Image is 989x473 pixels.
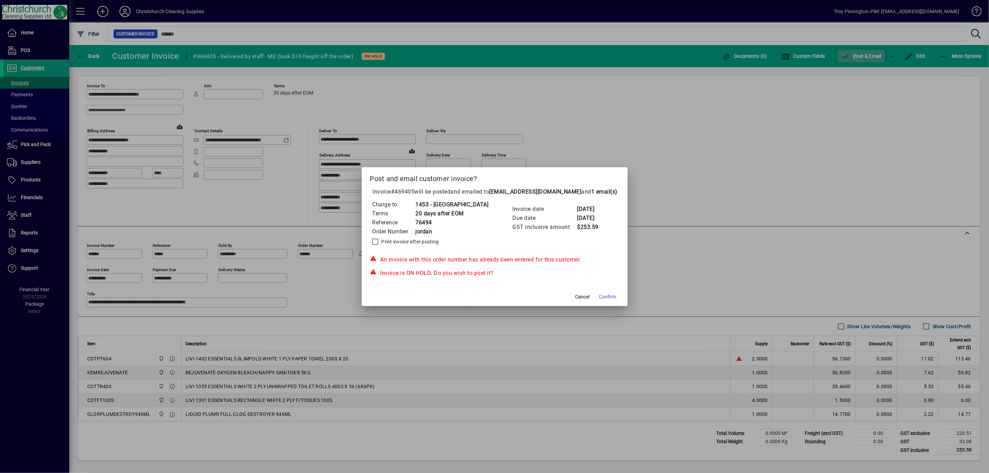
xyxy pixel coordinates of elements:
[572,291,594,303] button: Cancel
[370,256,619,264] div: An invoice with this order number has already been entered for this customer.
[577,214,605,223] td: [DATE]
[512,223,577,232] td: GST inclusive amount
[575,293,590,301] span: Cancel
[489,188,582,195] b: [EMAIL_ADDRESS][DOMAIN_NAME]
[362,167,628,187] h2: Post and email customer invoice?
[415,218,489,227] td: 76494
[512,205,577,214] td: Invoice date
[591,188,618,195] b: 1 email(s)
[391,188,415,195] span: #469405
[577,223,605,232] td: $253.59
[596,291,619,303] button: Confirm
[512,214,577,223] td: Due date
[599,293,617,301] span: Confirm
[372,209,415,218] td: Terms
[577,205,605,214] td: [DATE]
[415,227,489,236] td: jordan
[370,269,619,277] div: Invoice is ON HOLD. Do you wish to post it?
[372,200,415,209] td: Charge to
[582,188,618,195] span: and
[372,218,415,227] td: Reference
[372,227,415,236] td: Order Number
[415,209,489,218] td: 20 days after EOM
[370,188,619,196] p: Invoice will be posted .
[415,200,489,209] td: 1453 - [GEOGRAPHIC_DATA]
[380,238,439,245] label: Print invoice after posting
[451,188,618,195] span: and emailed to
